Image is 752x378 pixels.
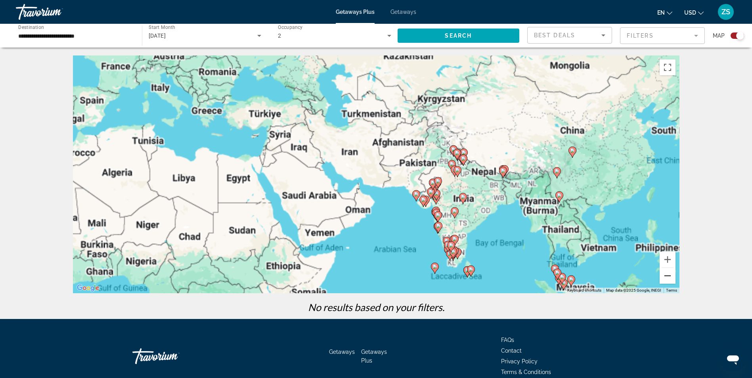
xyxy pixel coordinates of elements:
[69,301,683,313] p: No results based on your filters.
[75,283,101,293] a: Open this area in Google Maps (opens a new window)
[501,358,538,365] a: Privacy Policy
[666,288,677,292] a: Terms (opens in new tab)
[684,7,704,18] button: Change currency
[713,30,725,41] span: Map
[390,9,416,15] a: Getaways
[336,9,375,15] a: Getaways Plus
[657,10,665,16] span: en
[620,27,705,44] button: Filter
[501,369,551,375] a: Terms & Conditions
[501,337,514,343] a: FAQs
[534,32,575,38] span: Best Deals
[278,25,303,30] span: Occupancy
[16,2,95,22] a: Travorium
[567,288,601,293] button: Keyboard shortcuts
[445,32,472,39] span: Search
[149,25,175,30] span: Start Month
[660,59,675,75] button: Toggle fullscreen view
[660,268,675,284] button: Zoom out
[18,24,44,30] span: Destination
[721,8,730,16] span: ZS
[398,29,520,43] button: Search
[657,7,672,18] button: Change language
[149,32,166,39] span: [DATE]
[361,349,387,364] a: Getaways Plus
[75,283,101,293] img: Google
[720,346,746,372] iframe: Button to launch messaging window
[716,4,736,20] button: User Menu
[278,32,281,39] span: 2
[684,10,696,16] span: USD
[660,252,675,267] button: Zoom in
[329,349,355,355] a: Getaways
[534,31,605,40] mat-select: Sort by
[501,347,522,354] a: Contact
[132,344,212,368] a: Travorium
[606,288,661,292] span: Map data ©2025 Google, INEGI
